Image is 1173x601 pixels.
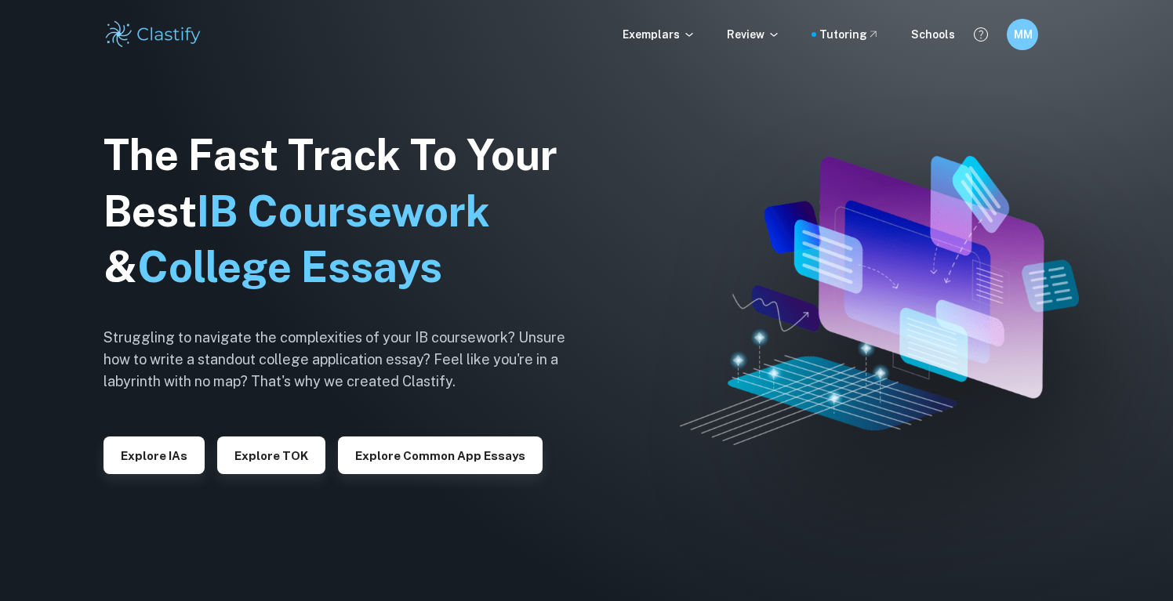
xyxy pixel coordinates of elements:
h6: MM [1014,26,1032,43]
p: Review [727,26,780,43]
img: Clastify hero [680,156,1079,444]
span: IB Coursework [197,186,490,236]
a: Explore Common App essays [338,447,543,462]
span: College Essays [137,242,442,291]
img: Clastify logo [103,19,203,50]
a: Schools [911,26,955,43]
p: Exemplars [623,26,695,43]
h6: Struggling to navigate the complexities of your IB coursework? Unsure how to write a standout col... [103,327,590,393]
a: Explore IAs [103,447,205,462]
h1: The Fast Track To Your Best & [103,127,590,296]
a: Explore TOK [217,447,325,462]
button: Explore TOK [217,436,325,474]
button: Help and Feedback [968,21,994,48]
button: Explore IAs [103,436,205,474]
button: MM [1007,19,1038,50]
button: Explore Common App essays [338,436,543,474]
a: Tutoring [819,26,880,43]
